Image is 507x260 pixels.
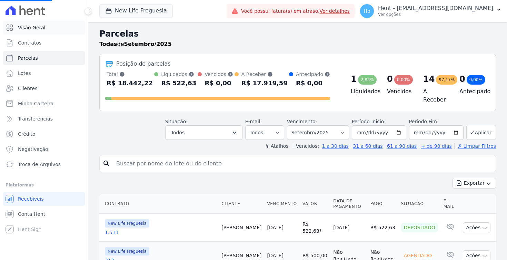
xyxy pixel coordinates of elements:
div: Vencidos [205,71,233,78]
th: E-mail [441,194,460,214]
span: Você possui fatura(s) em atraso. [241,8,350,15]
span: Hp [364,9,370,13]
a: Parcelas [3,51,85,65]
span: Recebíveis [18,195,44,202]
a: + de 90 dias [421,143,452,149]
a: Clientes [3,81,85,95]
strong: Todas [99,41,117,47]
div: Posição de parcelas [116,60,171,68]
span: Todos [171,128,185,137]
span: Visão Geral [18,24,46,31]
a: Contratos [3,36,85,50]
div: R$ 522,63 [161,78,196,89]
div: Liquidados [161,71,196,78]
label: ↯ Atalhos [265,143,288,149]
div: 0,00% [467,75,485,85]
a: Troca de Arquivos [3,157,85,171]
label: E-mail: [245,119,262,124]
span: Minha Carteira [18,100,53,107]
th: Valor [300,194,330,214]
span: New Life Freguesia [105,247,149,256]
a: Visão Geral [3,21,85,35]
div: 0 [459,74,465,85]
button: Hp Hent - [EMAIL_ADDRESS][DOMAIN_NAME] Ver opções [355,1,507,21]
span: Transferências [18,115,53,122]
div: 1 [351,74,357,85]
p: Ver opções [378,12,493,17]
a: Ver detalhes [319,8,350,14]
div: R$ 17.919,59 [241,78,288,89]
span: Contratos [18,39,41,46]
span: Negativação [18,146,48,153]
td: R$ 522,63 [300,214,330,242]
h4: Antecipado [459,87,485,96]
span: Conta Hent [18,211,45,218]
i: search [102,160,111,168]
th: Data de Pagamento [330,194,368,214]
div: R$ 0,00 [205,78,233,89]
button: Ações [463,222,490,233]
a: [DATE] [267,225,284,230]
td: R$ 522,63 [368,214,398,242]
a: Crédito [3,127,85,141]
label: Vencimento: [287,119,317,124]
div: 97,17% [436,75,457,85]
strong: Setembro/2025 [124,41,172,47]
label: Período Fim: [409,118,464,125]
span: Troca de Arquivos [18,161,61,168]
h2: Parcelas [99,28,496,40]
h4: Liquidados [351,87,376,96]
button: Exportar [453,178,496,189]
label: Vencidos: [293,143,319,149]
p: de [99,40,172,48]
span: New Life Freguesia [105,219,149,228]
div: 2,83% [358,75,377,85]
span: Crédito [18,131,36,137]
a: 1 a 30 dias [322,143,349,149]
th: Contrato [99,194,219,214]
label: Período Inicío: [352,119,386,124]
button: Todos [165,125,242,140]
a: [DATE] [267,253,284,258]
span: Parcelas [18,55,38,61]
div: A Receber [241,71,288,78]
th: Cliente [219,194,264,214]
a: 31 a 60 dias [353,143,382,149]
div: 14 [423,74,435,85]
a: Minha Carteira [3,97,85,110]
h4: A Receber [423,87,448,104]
div: Antecipado [296,71,330,78]
a: Conta Hent [3,207,85,221]
p: Hent - [EMAIL_ADDRESS][DOMAIN_NAME] [378,5,493,12]
a: Recebíveis [3,192,85,206]
input: Buscar por nome do lote ou do cliente [112,157,493,171]
div: 0 [387,74,393,85]
span: Clientes [18,85,37,92]
div: Total [107,71,153,78]
div: R$ 0,00 [296,78,330,89]
a: Negativação [3,142,85,156]
td: [PERSON_NAME] [219,214,264,242]
h4: Vencidos [387,87,412,96]
div: Depositado [401,223,438,232]
div: R$ 18.442,22 [107,78,153,89]
th: Pago [368,194,398,214]
a: 1.511 [105,229,216,236]
label: Situação: [165,119,188,124]
th: Situação [398,194,441,214]
a: Transferências [3,112,85,126]
a: 61 a 90 dias [387,143,417,149]
div: Plataformas [6,181,82,189]
button: Aplicar [466,125,496,140]
td: [DATE] [330,214,368,242]
div: 0,00% [394,75,413,85]
button: New Life Freguesia [99,4,173,17]
a: Lotes [3,66,85,80]
a: ✗ Limpar Filtros [455,143,496,149]
th: Vencimento [265,194,300,214]
span: Lotes [18,70,31,77]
